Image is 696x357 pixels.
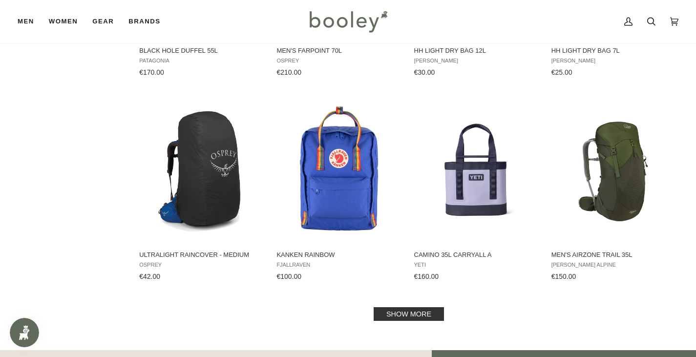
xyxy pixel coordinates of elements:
span: Brands [128,17,160,26]
span: €42.00 [139,273,160,280]
span: €210.00 [276,68,301,76]
span: [PERSON_NAME] Alpine [551,262,675,268]
span: YETI [414,262,538,268]
img: Yeti Camino Carryall 35L Cosmic Lilac - Booley Galway [413,106,539,233]
span: Black Hole Duffel 55L [139,46,263,55]
span: Fjallraven [276,262,400,268]
a: Ultralight Raincover - Medium [138,97,264,284]
span: Women [49,17,78,26]
a: Show more [374,307,444,321]
iframe: Button to open loyalty program pop-up [10,318,39,347]
span: Osprey [139,262,263,268]
span: Men's AirZone Trail 35L [551,251,675,259]
span: [PERSON_NAME] [551,58,675,64]
span: Patagonia [139,58,263,64]
span: Ultralight Raincover - Medium [139,251,263,259]
span: Kanken Rainbow [276,251,400,259]
span: €170.00 [139,68,164,76]
a: Men's AirZone Trail 35L [550,97,676,284]
span: €25.00 [551,68,572,76]
span: Men's Farpoint 70L [276,46,400,55]
img: Booley [305,7,391,36]
span: €160.00 [414,273,439,280]
span: Gear [92,17,114,26]
a: Camino 35L Carryall A [413,97,539,284]
span: HH Light Dry Bag 7L [551,46,675,55]
img: Lowe Alpine Men's Airzone Trail 35L Army / Bracken - Booley Galway [550,106,676,233]
span: €30.00 [414,68,435,76]
span: Men [18,17,34,26]
span: €100.00 [276,273,301,280]
span: Camino 35L Carryall A [414,251,538,259]
span: [PERSON_NAME] [414,58,538,64]
span: Osprey [276,58,400,64]
span: HH Light Dry Bag 12L [414,46,538,55]
img: Ultralight Raincover Medium Black - Booley Galway [138,106,264,233]
a: Kanken Rainbow [275,97,401,284]
span: €150.00 [551,273,576,280]
img: Fjallraven Kanken Rainbow Cobalt Blue - Booley Galway [275,106,401,233]
div: Pagination [139,310,678,318]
